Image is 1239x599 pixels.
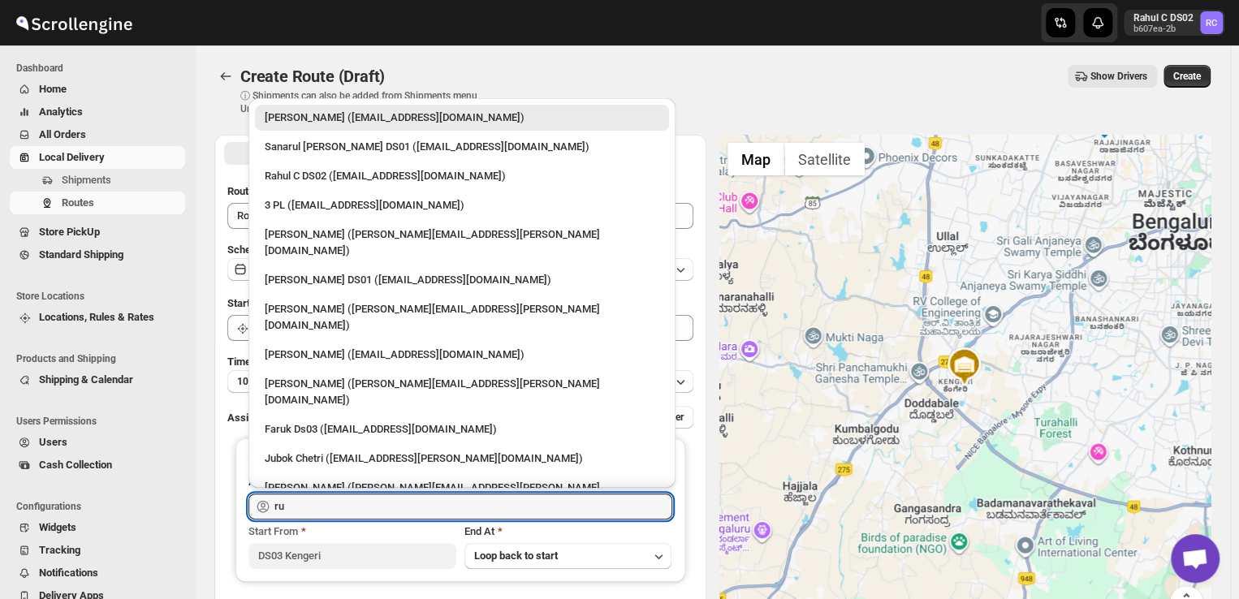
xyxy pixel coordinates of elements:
span: Rahul C DS02 [1200,11,1223,34]
input: Eg: Bengaluru Route [227,203,693,229]
span: Create Route (Draft) [240,67,385,86]
li: Rahul C DS02 (rahul.chopra@home-run.co) [248,160,676,189]
span: Widgets [39,521,76,533]
button: Show street map [727,143,784,175]
span: Cash Collection [39,459,112,471]
button: Users [10,431,185,454]
button: Shipments [10,169,185,192]
span: All Orders [39,128,86,140]
input: Search assignee [274,493,672,519]
span: Home [39,83,67,95]
span: Store PickUp [39,226,100,238]
span: Products and Shipping [16,352,187,365]
span: Start Location (Warehouse) [227,297,356,309]
li: Rahul Chopra (pukhraj@home-run.co) [248,105,676,131]
li: Jubok Chetri (jubok.chetri@home-run.co) [248,442,676,472]
span: Users Permissions [16,415,187,428]
button: All Orders [10,123,185,146]
span: Show Drivers [1090,70,1147,83]
button: Show satellite imagery [784,143,865,175]
li: Raj Test (sovete3032@merumart.com) [248,338,676,368]
div: [PERSON_NAME] ([EMAIL_ADDRESS][DOMAIN_NAME]) [265,347,659,363]
div: Rahul C DS02 ([EMAIL_ADDRESS][DOMAIN_NAME]) [265,168,659,184]
div: [PERSON_NAME] DS01 ([EMAIL_ADDRESS][DOMAIN_NAME]) [265,272,659,288]
li: Brajesh Giri (brajesh.giri@home-run.co) [248,368,676,413]
span: Assign to [227,412,271,424]
button: Cash Collection [10,454,185,476]
div: Jubok Chetri ([EMAIL_ADDRESS][PERSON_NAME][DOMAIN_NAME]) [265,450,659,467]
button: Locations, Rules & Rates [10,306,185,329]
button: Routes [10,192,185,214]
span: Store Locations [16,290,187,303]
li: Faruk Ds03 (yegan70532@bitfami.com) [248,413,676,442]
button: Widgets [10,516,185,539]
div: [PERSON_NAME] ([PERSON_NAME][EMAIL_ADDRESS][PERSON_NAME][DOMAIN_NAME]) [265,226,659,259]
span: 10 minutes [237,375,286,388]
li: 3 PL (hello@home-run.co) [248,189,676,218]
button: Loop back to start [464,543,672,569]
span: Locations, Rules & Rates [39,311,154,323]
div: 3 PL ([EMAIL_ADDRESS][DOMAIN_NAME]) [265,197,659,213]
button: Tracking [10,539,185,562]
button: User menu [1124,10,1224,36]
div: End At [464,524,672,540]
button: Routes [214,65,237,88]
span: Standard Shipping [39,248,123,261]
button: Shipping & Calendar [10,368,185,391]
li: Romil Seth (romil.seth@home-run.co) [248,293,676,338]
span: Configurations [16,500,187,513]
div: Open chat [1171,534,1220,583]
span: Route Name [227,185,284,197]
span: Scheduled for [227,243,292,256]
li: Narjit Magar (narjit.magar@home-run.co) [248,218,676,264]
span: Time Per Stop [227,356,293,368]
span: Analytics [39,106,83,118]
span: Start From [248,525,298,537]
li: Saharul DS01 (yedesam921@cavoyar.com) [248,264,676,293]
span: Routes [62,196,94,209]
span: Loop back to start [474,549,558,562]
p: b607ea-2b [1133,24,1194,34]
div: [PERSON_NAME] ([PERSON_NAME][EMAIL_ADDRESS][PERSON_NAME][DOMAIN_NAME]) [265,376,659,408]
span: Dashboard [16,62,187,75]
button: All Route Options [224,142,459,165]
span: Create [1173,70,1201,83]
button: Analytics [10,101,185,123]
span: Local Delivery [39,151,105,163]
text: RC [1206,18,1217,28]
div: Sanarul [PERSON_NAME] DS01 ([EMAIL_ADDRESS][DOMAIN_NAME]) [265,139,659,155]
span: Users [39,436,67,448]
button: 10 minutes [227,370,693,393]
span: Shipping & Calendar [39,373,133,386]
p: ⓘ Shipments can also be added from Shipments menu Unrouted tab [240,89,496,115]
button: Show Drivers [1068,65,1157,88]
div: [PERSON_NAME] ([PERSON_NAME][EMAIL_ADDRESS][PERSON_NAME][DOMAIN_NAME]) [265,480,659,512]
span: Tracking [39,544,80,556]
li: Sanjay chetri (sanjay.chetri@home-run.co) [248,472,676,517]
span: Add More Driver [613,411,684,424]
button: Create [1163,65,1211,88]
img: ScrollEngine [13,2,135,43]
p: Rahul C DS02 [1133,11,1194,24]
button: Home [10,78,185,101]
span: Shipments [62,174,111,186]
button: Notifications [10,562,185,584]
div: [PERSON_NAME] ([PERSON_NAME][EMAIL_ADDRESS][PERSON_NAME][DOMAIN_NAME]) [265,301,659,334]
span: Notifications [39,567,98,579]
div: [PERSON_NAME] ([EMAIL_ADDRESS][DOMAIN_NAME]) [265,110,659,126]
button: [DATE]|[DATE] [227,258,693,281]
div: 1 [1088,106,1120,138]
div: Faruk Ds03 ([EMAIL_ADDRESS][DOMAIN_NAME]) [265,421,659,437]
li: Sanarul Haque DS01 (fefifag638@adosnan.com) [248,131,676,160]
